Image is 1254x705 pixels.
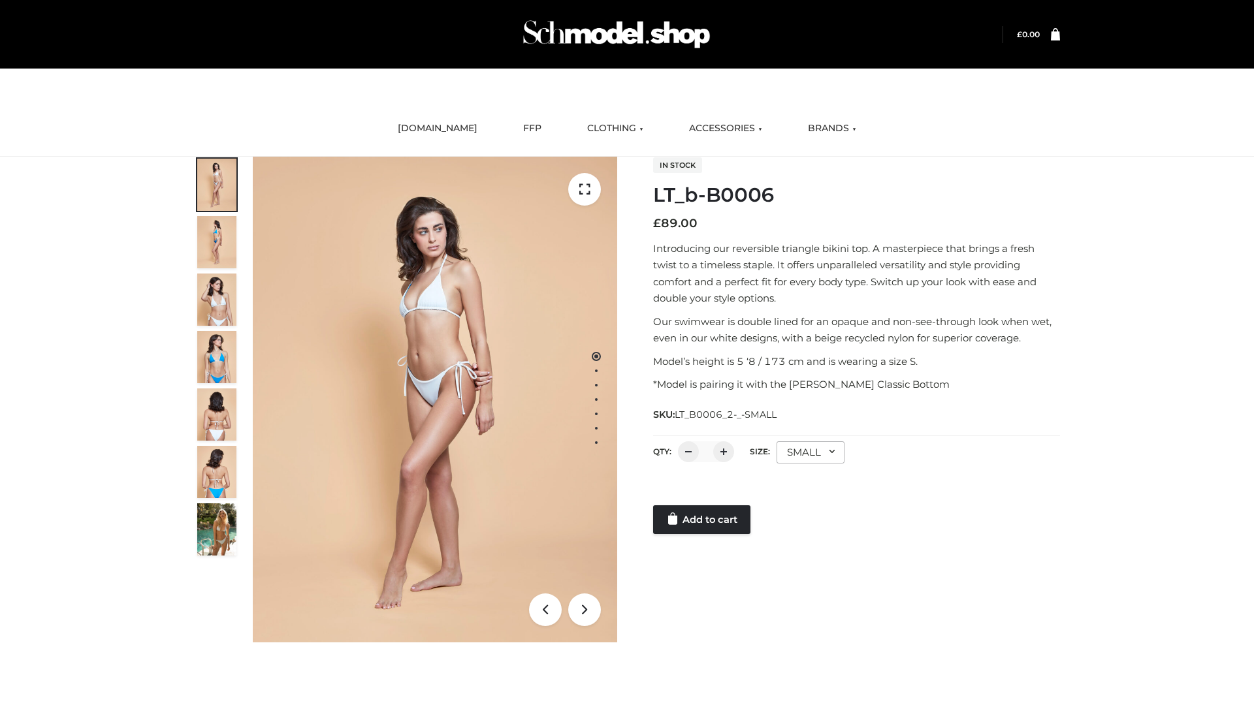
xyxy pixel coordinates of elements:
[197,503,236,556] img: Arieltop_CloudNine_AzureSky2.jpg
[679,114,772,143] a: ACCESSORIES
[653,446,671,456] label: QTY:
[197,331,236,383] img: ArielClassicBikiniTop_CloudNine_AzureSky_OW114ECO_4-scaled.jpg
[519,8,715,60] img: Schmodel Admin 964
[577,114,653,143] a: CLOTHING
[653,157,702,173] span: In stock
[798,114,866,143] a: BRANDS
[197,216,236,268] img: ArielClassicBikiniTop_CloudNine_AzureSky_OW114ECO_2-scaled.jpg
[653,353,1060,370] p: Model’s height is 5 ‘8 / 173 cm and is wearing a size S.
[253,157,617,642] img: ArielClassicBikiniTop_CloudNine_AzureSky_OW114ECO_1
[653,376,1060,393] p: *Model is pairing it with the [PERSON_NAME] Classic Bottom
[750,446,770,456] label: Size:
[653,313,1060,347] p: Our swimwear is double lined for an opaque and non-see-through look when wet, even in our white d...
[197,159,236,211] img: ArielClassicBikiniTop_CloudNine_AzureSky_OW114ECO_1-scaled.jpg
[777,441,844,463] div: SMALL
[653,183,1060,207] h1: LT_b-B0006
[653,216,661,230] span: £
[1017,29,1022,39] span: £
[388,114,487,143] a: [DOMAIN_NAME]
[653,216,698,230] bdi: 89.00
[197,446,236,498] img: ArielClassicBikiniTop_CloudNine_AzureSky_OW114ECO_8-scaled.jpg
[197,274,236,326] img: ArielClassicBikiniTop_CloudNine_AzureSky_OW114ECO_3-scaled.jpg
[653,240,1060,307] p: Introducing our reversible triangle bikini top. A masterpiece that brings a fresh twist to a time...
[653,505,750,534] a: Add to cart
[1017,29,1040,39] a: £0.00
[653,407,778,422] span: SKU:
[513,114,551,143] a: FFP
[1017,29,1040,39] bdi: 0.00
[675,409,777,420] span: LT_B0006_2-_-SMALL
[197,388,236,441] img: ArielClassicBikiniTop_CloudNine_AzureSky_OW114ECO_7-scaled.jpg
